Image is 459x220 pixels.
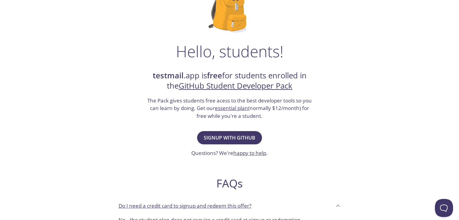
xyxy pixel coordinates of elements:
strong: free [207,70,222,81]
p: Do I need a credit card to signup and redeem this offer? [119,202,251,210]
h3: The Pack gives students free acess to the best developer tools so you can learn by doing. Get our... [147,97,313,120]
a: GitHub Student Developer Pack [179,80,292,91]
h2: .app is for students enrolled in the [147,71,313,91]
h1: Hello, students! [176,42,283,60]
a: happy to help [233,149,266,156]
span: Signup with GitHub [204,134,255,142]
h3: Questions? We're . [191,149,268,157]
strong: testmail [153,70,183,81]
iframe: Help Scout Beacon - Open [435,199,453,217]
h2: FAQs [114,177,346,190]
button: Signup with GitHub [197,131,262,144]
div: Do I need a credit card to signup and redeem this offer? [114,197,346,214]
a: essential plan [215,105,248,112]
